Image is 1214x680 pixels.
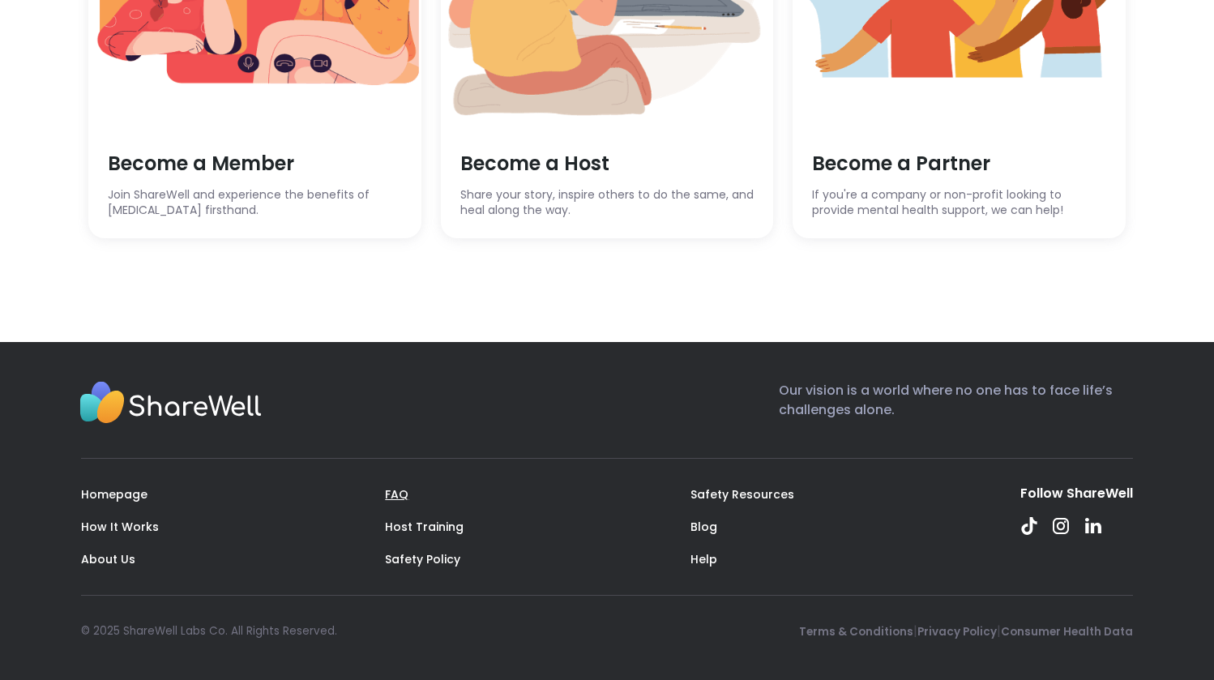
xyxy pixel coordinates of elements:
[81,551,135,567] a: About Us
[81,623,337,639] div: © 2025 ShareWell Labs Co. All Rights Reserved.
[690,486,794,503] a: Safety Resources
[385,551,460,567] a: Safety Policy
[79,381,262,428] img: Sharewell
[690,551,717,567] a: Help
[799,624,913,639] a: Terms & Conditions
[108,187,402,219] span: Join ShareWell and experience the benefits of [MEDICAL_DATA] firsthand.
[81,519,159,535] a: How It Works
[460,187,754,219] span: Share your story, inspire others to do the same, and heal along the way.
[913,622,917,640] span: |
[385,519,464,535] a: Host Training
[385,486,408,503] a: FAQ
[779,381,1133,432] p: Our vision is a world where no one has to face life’s challenges alone.
[917,624,997,639] a: Privacy Policy
[1020,485,1133,503] div: Follow ShareWell
[812,187,1106,219] span: If you're a company or non-profit looking to provide mental health support, we can help!
[690,519,717,535] a: Blog
[1001,624,1133,639] a: Consumer Health Data
[460,150,754,177] span: Become a Host
[997,622,1001,640] span: |
[81,486,147,503] a: Homepage
[108,150,402,177] span: Become a Member
[812,150,1106,177] span: Become a Partner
